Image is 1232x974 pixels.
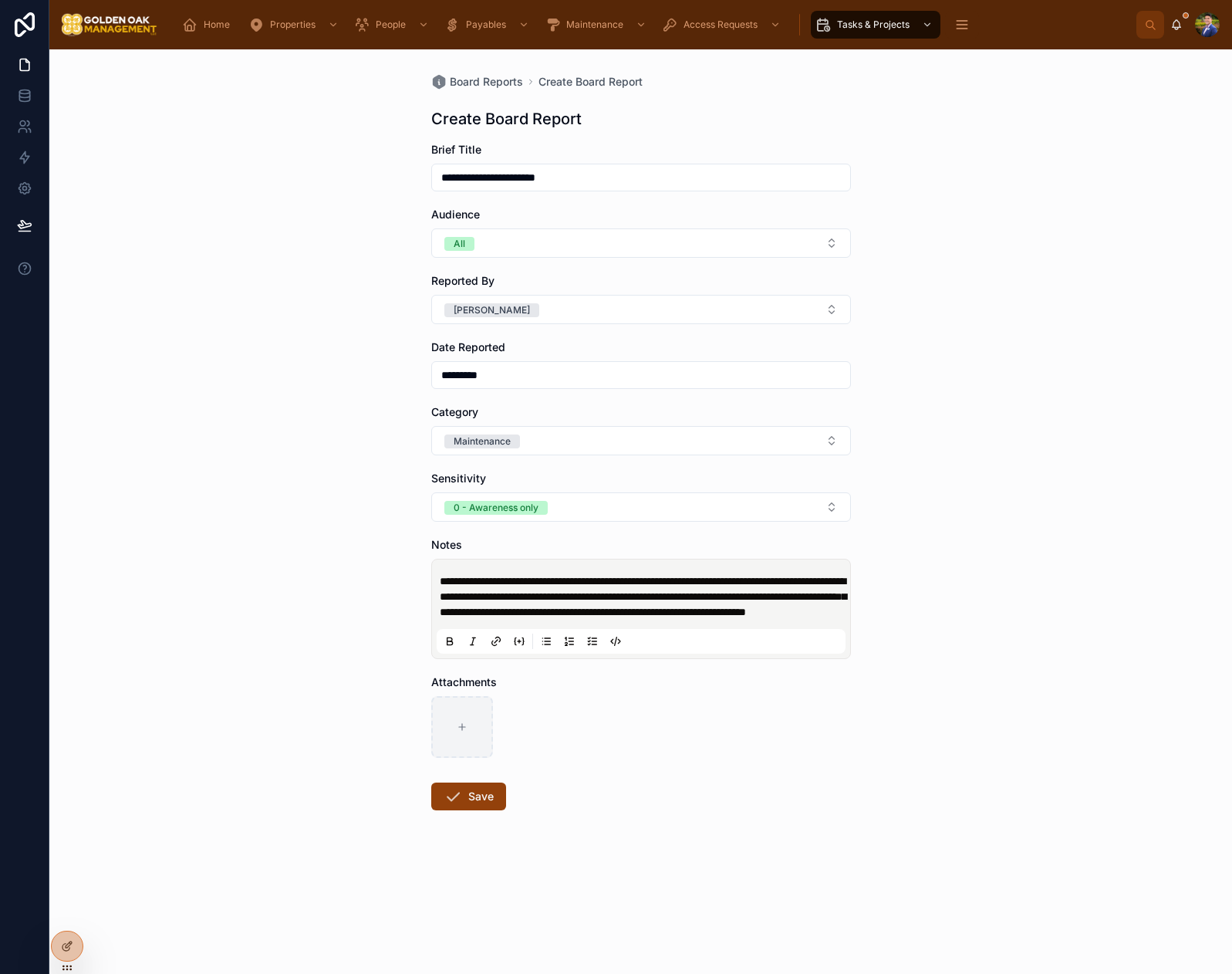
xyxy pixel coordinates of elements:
[204,19,230,31] span: Home
[349,11,437,39] a: People
[431,783,506,810] button: Save
[431,143,481,156] span: Brief Title
[431,274,494,287] span: Reported By
[431,228,851,258] button: Select Button
[431,108,582,130] h1: Create Board Report
[444,433,520,448] button: Unselect MAINTENANCE
[538,74,643,90] a: Create Board Report
[62,12,157,37] img: App logo
[454,435,511,448] div: Maintenance
[376,19,406,31] span: People
[431,538,462,551] span: Notes
[431,340,505,353] span: Date Reported
[440,11,537,39] a: Payables
[454,501,538,515] div: 0 - Awareness only
[431,472,486,485] span: Sensitivity
[657,11,788,39] a: Access Requests
[454,303,530,317] div: [PERSON_NAME]
[450,74,523,90] span: Board Reports
[684,19,758,31] span: Access Requests
[811,11,940,39] a: Tasks & Projects
[566,19,623,31] span: Maintenance
[431,492,851,522] button: Select Button
[431,74,523,90] a: Board Reports
[431,295,851,324] button: Select Button
[431,208,480,221] span: Audience
[837,19,910,31] span: Tasks & Projects
[431,405,478,418] span: Category
[454,237,465,251] div: All
[431,675,497,688] span: Attachments
[466,19,506,31] span: Payables
[177,11,241,39] a: Home
[170,8,1136,42] div: scrollable content
[270,19,316,31] span: Properties
[540,11,654,39] a: Maintenance
[244,11,346,39] a: Properties
[431,426,851,455] button: Select Button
